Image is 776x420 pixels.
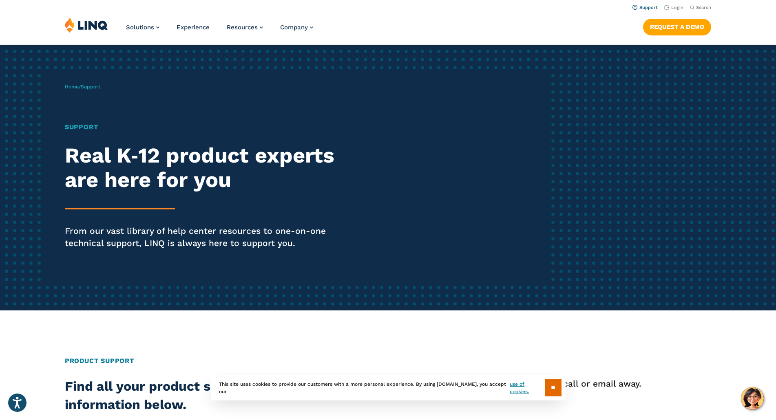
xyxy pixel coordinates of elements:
[280,24,313,31] a: Company
[227,24,258,31] span: Resources
[65,84,100,90] span: /
[664,5,683,10] a: Login
[65,143,364,192] h2: Real K‑12 product experts are here for you
[211,375,566,400] div: This site uses cookies to provide our customers with a more personal experience. By using [DOMAIN...
[65,17,108,33] img: LINQ | K‑12 Software
[81,84,100,90] span: Support
[690,4,711,11] button: Open Search Bar
[632,5,658,10] a: Support
[741,387,764,410] button: Hello, have a question? Let’s chat.
[126,24,154,31] span: Solutions
[643,19,711,35] a: Request a Demo
[65,225,364,249] p: From our vast library of help center resources to one-on-one technical support, LINQ is always he...
[65,356,712,366] h2: Product Support
[643,17,711,35] nav: Button Navigation
[65,377,323,414] h2: Find all your product support information below.
[65,122,364,132] h1: Support
[510,380,544,395] a: use of cookies.
[227,24,263,31] a: Resources
[126,24,159,31] a: Solutions
[177,24,210,31] a: Experience
[126,17,313,44] nav: Primary Navigation
[696,5,711,10] span: Search
[280,24,308,31] span: Company
[65,84,79,90] a: Home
